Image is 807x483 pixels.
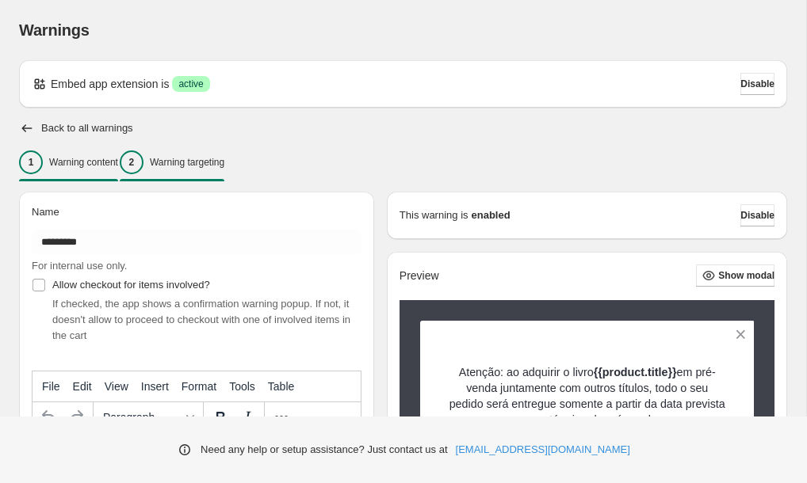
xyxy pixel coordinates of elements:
span: Warnings [19,21,90,39]
span: Edit [73,380,92,393]
span: Disable [740,209,774,222]
strong: enabled [472,207,511,223]
p: Warning targeting [150,156,224,169]
span: Show modal [718,269,774,282]
span: View [105,380,128,393]
span: Format [182,380,216,393]
span: Tools [229,380,255,393]
button: More... [268,404,295,431]
body: Rich Text Area. Press ALT-0 for help. [6,13,322,57]
button: 2Warning targeting [120,146,224,179]
span: For internal use only. [32,260,127,272]
p: Atenção: ao adquirir o livro em pré-venda juntamente com outros títulos, todo o seu pedido será e... [448,364,727,428]
a: [EMAIL_ADDRESS][DOMAIN_NAME] [456,442,630,458]
button: 1Warning content [19,146,118,179]
button: Redo [63,404,90,431]
span: active [178,78,203,90]
h2: Back to all warnings [41,122,133,135]
span: Allow checkout for items involved? [52,279,210,291]
span: Paragraph [103,411,181,424]
span: Disable [740,78,774,90]
span: Name [32,206,59,218]
strong: {{product.title}} [594,366,677,378]
p: Embed app extension is [51,76,169,92]
button: Italic [234,404,261,431]
span: Insert [141,380,169,393]
button: Disable [740,204,774,226]
span: Table [268,380,294,393]
button: Bold [207,404,234,431]
p: Warning content [49,156,118,169]
h2: Preview [400,269,439,283]
button: Disable [740,73,774,95]
button: Formats [97,404,200,431]
button: Undo [36,404,63,431]
div: 1 [19,150,43,174]
span: If checked, the app shows a confirmation warning popup. If not, it doesn't allow to proceed to ch... [52,298,350,341]
span: File [42,380,60,393]
div: 2 [120,150,143,174]
button: Show modal [696,264,774,287]
p: This warning is [400,207,469,223]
